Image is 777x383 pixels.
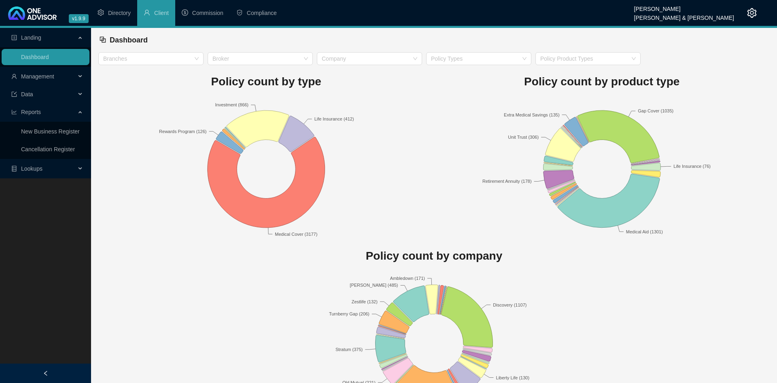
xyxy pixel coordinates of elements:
span: safety [236,9,243,16]
span: Management [21,73,54,80]
a: New Business Register [21,128,80,135]
span: import [11,91,17,97]
span: block [99,36,106,43]
text: Ambledown (171) [390,276,425,281]
span: Reports [21,109,41,115]
span: user [11,74,17,79]
span: Lookups [21,165,42,172]
span: v1.9.9 [69,14,89,23]
h1: Policy count by product type [434,73,770,91]
text: Extra Medical Savings (135) [504,112,560,117]
span: Client [154,10,169,16]
text: Rewards Program (126) [159,129,206,133]
text: Life Insurance (412) [314,116,354,121]
div: [PERSON_NAME] & [PERSON_NAME] [634,11,734,20]
text: Turnberry Gap (206) [329,311,369,316]
span: setting [747,8,757,18]
span: line-chart [11,109,17,115]
span: Landing [21,34,41,41]
text: Discovery (1107) [493,303,526,307]
text: Retirement Annuity (178) [482,179,532,184]
span: profile [11,35,17,40]
text: Medical Aid (1301) [626,229,663,234]
text: Life Insurance (76) [673,164,711,169]
h1: Policy count by type [98,73,434,91]
div: [PERSON_NAME] [634,2,734,11]
text: Medical Cover (3177) [275,231,317,236]
span: Directory [108,10,131,16]
span: user [144,9,150,16]
text: Investment (866) [215,102,248,107]
span: left [43,370,49,376]
text: [PERSON_NAME] (485) [350,283,398,288]
text: Liberty Life (130) [496,375,530,380]
span: database [11,166,17,171]
text: Gap Cover (1035) [638,108,673,113]
span: Data [21,91,33,97]
h1: Policy count by company [98,247,770,265]
span: dollar [182,9,188,16]
text: Zestlife (132) [352,299,378,304]
text: Stratum (375) [335,347,363,352]
a: Cancellation Register [21,146,75,152]
span: setting [98,9,104,16]
span: Compliance [247,10,277,16]
text: Unit Trust (306) [508,135,539,140]
span: Commission [192,10,223,16]
img: 2df55531c6924b55f21c4cf5d4484680-logo-light.svg [8,6,57,20]
a: Dashboard [21,54,49,60]
span: Dashboard [110,36,148,44]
